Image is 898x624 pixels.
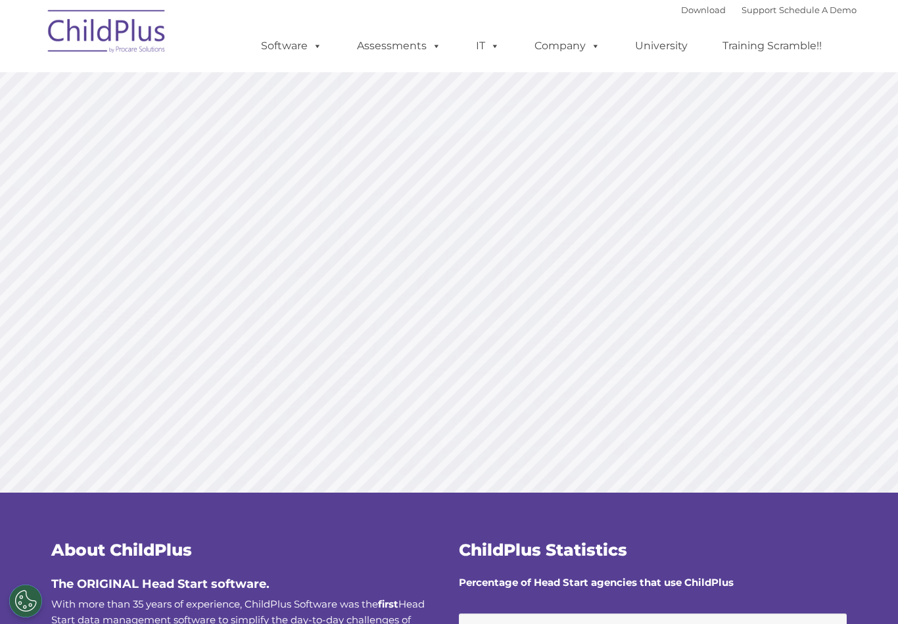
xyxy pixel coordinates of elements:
span: The ORIGINAL Head Start software. [51,577,270,591]
a: Software [248,33,335,59]
a: Schedule A Demo [779,5,857,15]
b: first [378,598,398,610]
span: About ChildPlus [51,540,192,560]
a: Assessments [344,33,454,59]
strong: Percentage of Head Start agencies that use ChildPlus [459,576,734,589]
a: IT [463,33,513,59]
a: Training Scramble!! [709,33,835,59]
a: University [622,33,701,59]
a: Learn More [610,248,765,288]
a: Download [681,5,726,15]
button: Cookies Settings [9,585,42,617]
a: Company [521,33,613,59]
img: ChildPlus by Procare Solutions [41,1,173,66]
a: Support [742,5,776,15]
span: ChildPlus Statistics [459,540,627,560]
font: | [681,5,857,15]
